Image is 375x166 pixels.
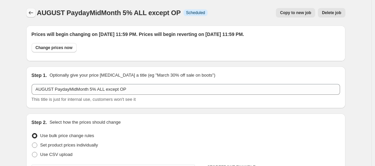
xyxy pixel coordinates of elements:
[186,10,205,15] span: Scheduled
[32,84,340,95] input: 30% off holiday sale
[32,43,77,52] button: Change prices now
[49,119,121,126] p: Select how the prices should change
[276,8,315,17] button: Copy to new job
[36,45,73,50] span: Change prices now
[32,97,136,102] span: This title is just for internal use, customers won't see it
[32,31,340,38] h2: Prices will begin changing on [DATE] 11:59 PM. Prices will begin reverting on [DATE] 11:59 PM.
[40,142,98,148] span: Set product prices individually
[318,8,345,17] button: Delete job
[40,152,73,157] span: Use CSV upload
[49,72,215,79] p: Optionally give your price [MEDICAL_DATA] a title (eg "March 30% off sale on boots")
[26,8,36,17] button: Price change jobs
[40,133,94,138] span: Use bulk price change rules
[32,72,47,79] h2: Step 1.
[32,119,47,126] h2: Step 2.
[322,10,341,15] span: Delete job
[37,9,181,16] span: AUGUST PaydayMidMonth 5% ALL except OP
[280,10,311,15] span: Copy to new job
